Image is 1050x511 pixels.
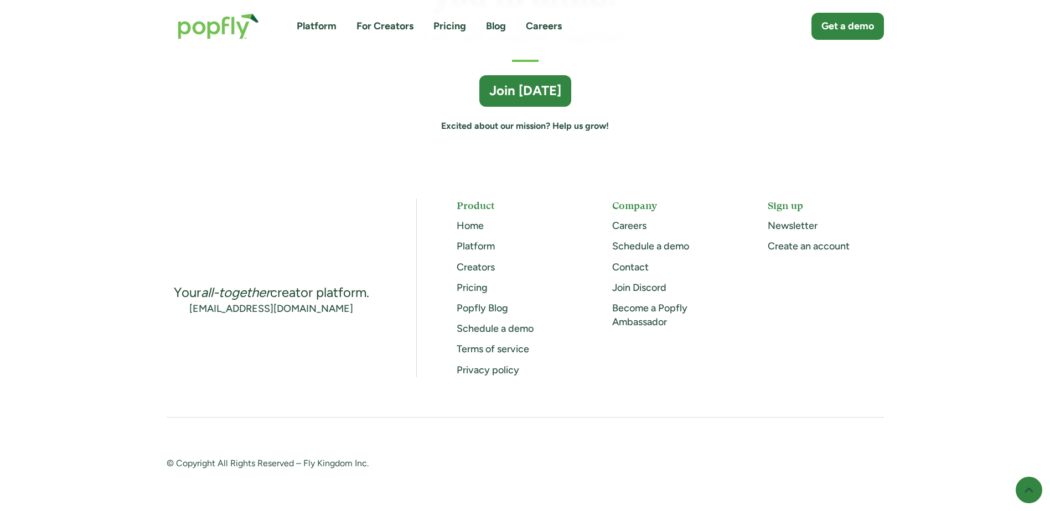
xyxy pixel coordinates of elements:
[433,19,466,33] a: Pricing
[189,302,353,316] a: [EMAIL_ADDRESS][DOMAIN_NAME]
[167,457,505,471] div: © Copyright All Rights Reserved – Fly Kingdom Inc.
[174,284,369,301] div: Your creator platform.
[457,322,534,335] a: Schedule a demo
[167,2,270,50] a: home
[486,19,506,33] a: Blog
[457,261,495,273] a: Creators
[811,13,884,40] a: Get a demo
[441,120,609,132] a: Excited about our mission? Help us grow!
[768,199,883,212] h5: Sign up
[612,199,728,212] h5: Company
[457,220,484,232] a: Home
[612,220,646,232] a: Careers
[612,281,666,294] a: Join Discord
[489,82,561,100] div: Join [DATE]
[356,19,413,33] a: For Creators
[457,302,508,314] a: Popfly Blog
[526,19,562,33] a: Careers
[479,75,571,106] a: Join [DATE]
[457,343,529,355] a: Terms of service
[612,240,689,252] a: Schedule a demo
[457,240,495,252] a: Platform
[457,364,519,376] a: Privacy policy
[768,240,850,252] a: Create an account
[457,281,488,294] a: Pricing
[612,302,687,328] a: Become a Popfly Ambassador
[201,284,270,300] em: all-together
[457,199,572,212] h5: Product
[612,261,649,273] a: Contact
[768,220,818,232] a: Newsletter
[297,19,337,33] a: Platform
[821,19,874,33] div: Get a demo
